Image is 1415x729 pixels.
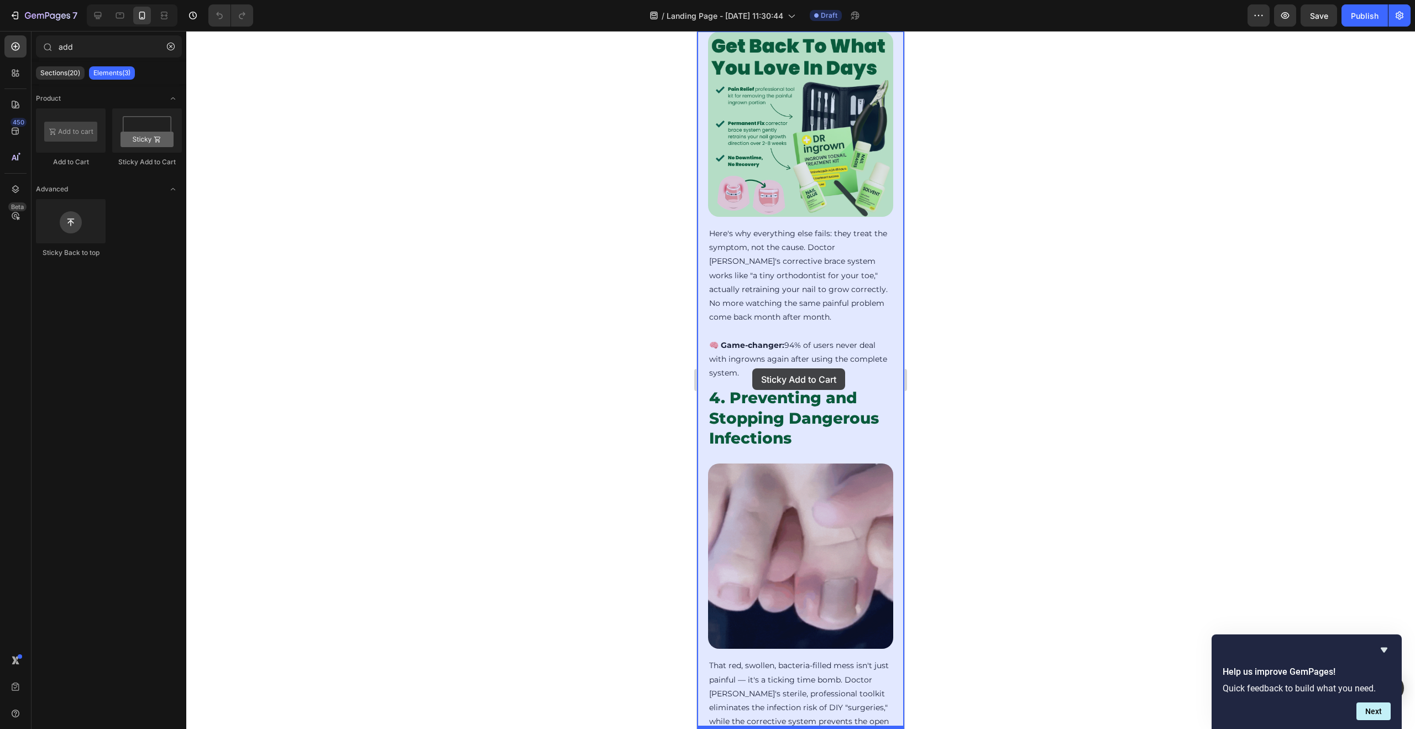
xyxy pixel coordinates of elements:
iframe: Design area [697,31,904,729]
button: 7 [4,4,82,27]
div: Help us improve GemPages! [1223,643,1391,720]
span: Toggle open [164,180,182,198]
span: Advanced [36,184,68,194]
div: 450 [11,118,27,127]
p: Elements(3) [93,69,130,77]
p: 7 [72,9,77,22]
div: Beta [8,202,27,211]
button: Publish [1341,4,1388,27]
h2: Help us improve GemPages! [1223,665,1391,679]
div: Publish [1351,10,1379,22]
p: Sections(20) [40,69,80,77]
span: / [662,10,664,22]
p: Quick feedback to build what you need. [1223,683,1391,694]
button: Save [1301,4,1337,27]
div: Add to Cart [36,157,106,167]
button: Hide survey [1377,643,1391,657]
button: Next question [1356,702,1391,720]
span: Save [1310,11,1328,20]
span: Landing Page - [DATE] 11:30:44 [667,10,783,22]
span: Product [36,93,61,103]
div: Undo/Redo [208,4,253,27]
span: Draft [821,11,837,20]
div: Sticky Add to Cart [112,157,182,167]
div: Sticky Back to top [36,248,106,258]
span: Toggle open [164,90,182,107]
input: Search Sections & Elements [36,35,182,58]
